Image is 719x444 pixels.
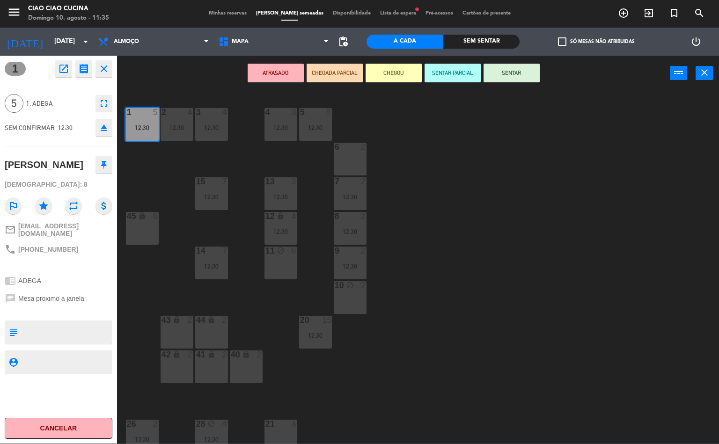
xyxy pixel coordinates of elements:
[18,246,78,253] span: [PHONE_NUMBER]
[5,94,23,113] span: 5
[196,247,197,255] div: 14
[114,38,139,45] span: Almoço
[26,98,91,109] span: 1. ADEGA
[207,316,215,324] i: lock
[195,436,228,443] div: 12:30
[95,95,112,112] button: fullscreen
[153,212,159,220] div: 6
[18,222,112,237] span: [EMAIL_ADDRESS][DOMAIN_NAME]
[126,124,159,131] div: 12:30
[277,212,285,220] i: lock
[5,62,26,76] span: 1
[95,197,112,214] i: attach_money
[421,11,458,16] span: Pré-acessos
[65,197,82,214] i: repeat
[5,157,83,173] div: [PERSON_NAME]
[35,197,52,214] i: star
[196,350,197,359] div: 41
[153,108,159,116] div: 5
[78,63,89,74] i: receipt
[222,350,228,359] div: 2
[334,194,367,200] div: 12:30
[232,38,249,45] span: MAPA
[334,263,367,269] div: 12:30
[375,11,421,16] span: Lista de espera
[58,124,73,131] span: 12:30
[337,36,349,47] span: pending_actions
[699,67,710,78] i: close
[5,244,16,255] i: phone
[95,60,112,77] button: close
[8,327,18,337] i: subject
[361,212,367,220] div: 2
[28,14,109,23] div: Domingo 10. agosto - 11:35
[264,194,297,200] div: 12:30
[207,350,215,358] i: lock
[173,350,181,358] i: lock
[673,67,684,78] i: power_input
[98,63,110,74] i: close
[361,247,367,255] div: 2
[277,247,285,255] i: block
[484,64,540,82] button: SENTAR
[346,281,354,289] i: block
[5,224,16,235] i: mail_outline
[196,108,197,116] div: 3
[670,66,687,80] button: power_input
[161,124,193,131] div: 12:30
[5,293,16,304] i: chat
[292,177,297,186] div: 3
[292,108,297,116] div: 3
[361,177,367,186] div: 2
[18,277,41,284] span: ADEGA
[307,64,363,82] button: CHEGADA PARCIAL
[300,108,301,116] div: 5
[5,275,16,286] i: chrome_reader_mode
[7,5,21,22] button: menu
[323,316,332,324] div: 15
[248,64,304,82] button: ATRASADO
[95,119,112,136] button: eject
[5,176,112,193] div: [DEMOGRAPHIC_DATA]: 8
[5,222,112,237] a: mail_outline[EMAIL_ADDRESS][DOMAIN_NAME]
[251,11,328,16] span: [PERSON_NAME] semeadas
[195,263,228,269] div: 12:30
[138,212,146,220] i: lock
[8,357,18,367] i: person_pin
[5,418,112,439] button: Cancelar
[222,177,228,186] div: 7
[196,316,197,324] div: 44
[28,4,109,14] div: Ciao Ciao Cucina
[292,212,297,220] div: 4
[425,64,481,82] button: SENTAR PARCIAL
[18,295,84,302] span: Mesa proximo a janela
[153,420,159,428] div: 2
[80,36,91,47] i: arrow_drop_down
[222,316,228,324] div: 2
[558,37,566,46] span: check_box_outline_blank
[292,420,297,428] div: 4
[188,350,193,359] div: 2
[361,143,367,151] div: 2
[242,350,250,358] i: lock
[98,122,110,133] i: eject
[75,60,92,77] button: receipt
[7,5,21,19] i: menu
[361,281,367,290] div: 2
[55,60,72,77] button: open_in_new
[195,194,228,200] div: 12:30
[222,247,228,255] div: 7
